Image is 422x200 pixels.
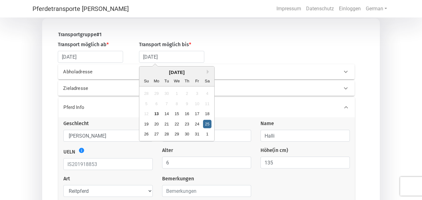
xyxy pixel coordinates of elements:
[152,77,161,85] div: Mo
[152,90,161,98] div: Not available Monday, September 29th, 2025
[58,31,102,38] label: Transportgruppe # 1
[183,130,191,138] div: Choose Thursday, October 30th, 2025
[203,130,211,138] div: Choose Saturday, November 1st, 2025
[183,77,191,85] div: Th
[183,100,191,108] div: Not available Thursday, October 9th, 2025
[274,2,304,15] a: Impressum
[193,110,201,118] div: Choose Friday, October 17th, 2025
[142,110,151,118] div: Not available Sunday, October 12th, 2025
[203,100,211,108] div: Not available Saturday, October 11th, 2025
[77,148,85,155] a: info
[63,175,70,183] label: Art
[63,85,191,92] p: Zieladresse
[183,120,191,128] div: Choose Thursday, October 23rd, 2025
[203,120,211,128] div: Choose Saturday, October 25th, 2025
[142,100,151,108] div: Not available Sunday, October 5th, 2025
[139,51,204,63] input: Datum auswählen
[193,100,201,108] div: Not available Friday, October 10th, 2025
[193,77,201,85] div: Fr
[139,41,191,48] label: Transport möglich bis
[58,51,123,63] input: Datum auswählen
[142,90,151,98] div: Not available Sunday, September 28th, 2025
[142,130,151,138] div: Choose Sunday, October 26th, 2025
[304,2,336,15] a: Datenschutz
[203,110,211,118] div: Choose Saturday, October 18th, 2025
[152,130,161,138] div: Choose Monday, October 27th, 2025
[162,120,171,128] div: Choose Tuesday, October 21st, 2025
[173,110,181,118] div: Choose Wednesday, October 15th, 2025
[261,157,350,168] input: Höhe
[203,77,211,85] div: Sa
[363,2,390,15] a: German
[63,120,89,127] label: Geschlecht
[261,147,288,154] label: Höhe (in cm)
[58,81,354,96] div: Zieladresse
[58,64,354,79] div: Abholadresse
[173,77,181,85] div: We
[261,120,274,127] label: Name
[78,147,85,154] i: Show CICD Guide
[58,97,355,117] div: Pferd Info
[152,110,161,118] div: Choose Monday, October 13th, 2025
[207,70,211,74] button: Next Month
[173,120,181,128] div: Choose Wednesday, October 22nd, 2025
[336,2,363,15] a: Einloggen
[173,100,181,108] div: Not available Wednesday, October 8th, 2025
[193,120,201,128] div: Choose Friday, October 24th, 2025
[173,90,181,98] div: Not available Wednesday, October 1st, 2025
[139,69,214,76] div: [DATE]
[183,110,191,118] div: Choose Thursday, October 16th, 2025
[32,2,129,15] a: Pferdetransporte [PERSON_NAME]
[261,130,350,142] input: Name
[63,104,191,111] p: Pferd Info
[162,157,251,168] input: Alter
[173,130,181,138] div: Choose Wednesday, October 29th, 2025
[58,41,109,48] label: Transport möglich ab
[152,100,161,108] div: Not available Monday, October 6th, 2025
[63,148,75,156] label: UELN
[141,89,212,139] div: month 2025-10
[162,175,194,183] label: Bemerkungen
[162,110,171,118] div: Choose Tuesday, October 14th, 2025
[152,120,161,128] div: Choose Monday, October 20th, 2025
[162,130,171,138] div: Choose Tuesday, October 28th, 2025
[162,100,171,108] div: Not available Tuesday, October 7th, 2025
[142,120,151,128] div: Choose Sunday, October 19th, 2025
[63,68,191,76] p: Abholadresse
[162,77,171,85] div: Tu
[142,77,151,85] div: Su
[193,130,201,138] div: Choose Friday, October 31st, 2025
[162,147,173,154] label: Alter
[63,158,152,170] input: IS201918853
[162,90,171,98] div: Not available Tuesday, September 30th, 2025
[203,90,211,98] div: Not available Saturday, October 4th, 2025
[162,185,251,197] input: Bemerkungen
[183,90,191,98] div: Not available Thursday, October 2nd, 2025
[193,90,201,98] div: Not available Friday, October 3rd, 2025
